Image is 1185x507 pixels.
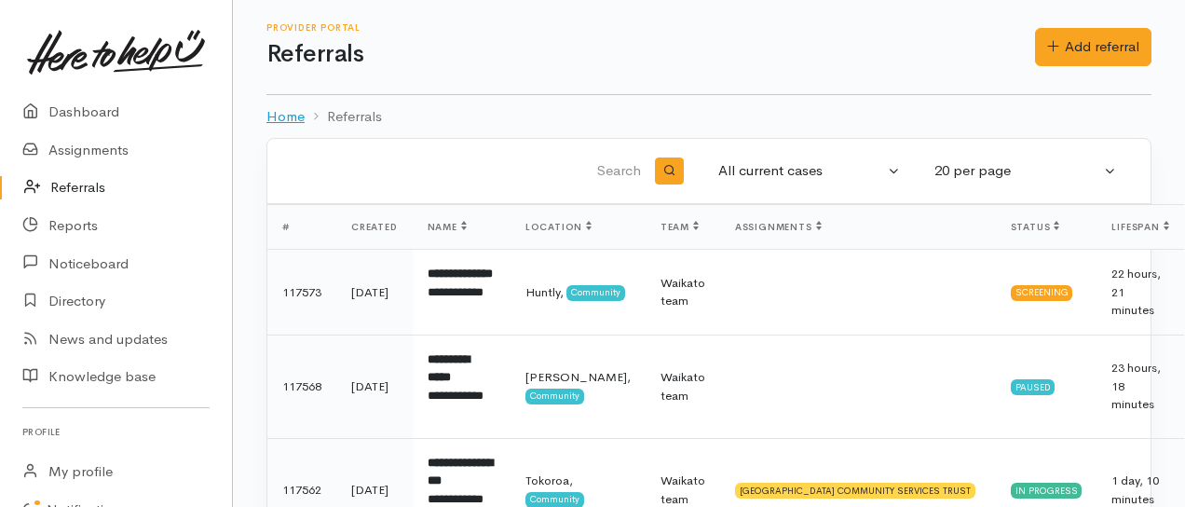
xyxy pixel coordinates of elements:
div: [GEOGRAPHIC_DATA] COMMUNITY SERVICES TRUST [735,483,975,498]
span: 22 hours, 21 minutes [1111,266,1161,318]
span: Community [566,285,625,300]
td: 117568 [267,335,336,438]
th: # [267,205,336,250]
h1: Referrals [266,41,1035,68]
span: Huntly, [525,284,564,300]
span: Tokoroa, [525,473,573,488]
span: Community [525,492,584,507]
th: Created [336,205,413,250]
h6: Provider Portal [266,22,1035,33]
input: Search [290,149,645,194]
a: Home [266,106,305,128]
span: 23 hours, 18 minutes [1111,360,1161,412]
span: Community [525,389,584,404]
time: [DATE] [351,284,388,300]
div: Screening [1011,285,1073,300]
a: Add referral [1035,28,1151,66]
span: Status [1011,221,1060,233]
div: Waikato team [661,274,705,310]
h6: Profile [22,419,210,445]
div: Waikato team [661,368,705,404]
span: Team [661,221,699,233]
div: 20 per page [934,160,1100,182]
span: 1 day, 10 minutes [1111,473,1159,507]
button: 20 per page [923,153,1128,189]
td: 117573 [267,250,336,336]
span: Assignments [735,221,822,233]
span: Name [428,221,467,233]
div: All current cases [718,160,884,182]
span: Lifespan [1111,221,1168,233]
span: Location [525,221,592,233]
li: Referrals [305,106,382,128]
time: [DATE] [351,482,388,498]
time: [DATE] [351,378,388,394]
nav: breadcrumb [266,95,1151,139]
div: In progress [1011,483,1083,498]
div: Paused [1011,379,1056,394]
span: [PERSON_NAME], [525,369,631,385]
button: All current cases [707,153,912,189]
